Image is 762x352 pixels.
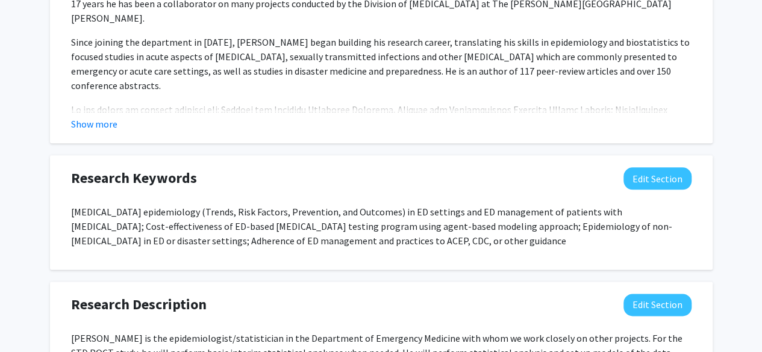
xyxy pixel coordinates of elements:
p: Since joining the department in [DATE], [PERSON_NAME] began building his research career, transla... [71,35,692,93]
p: Lo ips dolors am consect adipisci eli: Seddoei tem Incididu Utlaboree Dolorema, Aliquae adm Venia... [71,102,692,247]
span: Research Keywords [71,167,197,189]
span: Research Description [71,294,207,315]
button: Edit Research Keywords [623,167,692,190]
button: Show more [71,117,117,131]
button: Edit Research Description [623,294,692,316]
iframe: Chat [9,298,51,343]
p: [MEDICAL_DATA] epidemiology (Trends, Risk Factors, Prevention, and Outcomes) in ED settings and E... [71,205,692,248]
